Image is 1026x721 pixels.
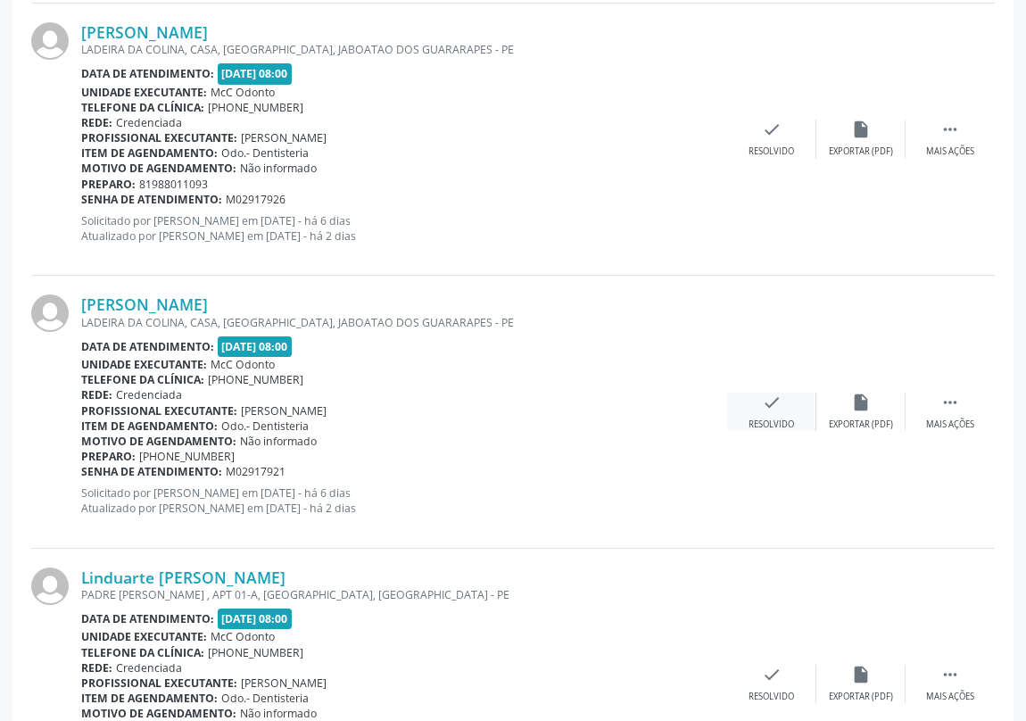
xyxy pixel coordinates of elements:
b: Unidade executante: [81,85,207,100]
img: img [31,568,69,605]
div: Mais ações [926,691,974,703]
span: Odo.- Dentisteria [221,145,309,161]
b: Telefone da clínica: [81,645,204,660]
b: Senha de atendimento: [81,192,222,207]
span: [PHONE_NUMBER] [139,449,235,464]
b: Senha de atendimento: [81,464,222,479]
b: Data de atendimento: [81,611,214,626]
span: M02917926 [226,192,285,207]
b: Item de agendamento: [81,145,218,161]
span: Não informado [240,706,317,721]
p: Solicitado por [PERSON_NAME] em [DATE] - há 6 dias Atualizado por [PERSON_NAME] em [DATE] - há 2 ... [81,485,727,516]
b: Telefone da clínica: [81,372,204,387]
b: Motivo de agendamento: [81,434,236,449]
span: [DATE] 08:00 [218,336,293,357]
div: Mais ações [926,419,974,431]
div: LADEIRA DA COLINA, CASA, [GEOGRAPHIC_DATA], JABOATAO DOS GUARARAPES - PE [81,42,727,57]
img: img [31,294,69,332]
i:  [940,120,960,139]
div: Exportar (PDF) [829,145,893,158]
span: McC Odonto [211,85,275,100]
span: [PERSON_NAME] [241,130,327,145]
div: Mais ações [926,145,974,158]
span: [PERSON_NAME] [241,675,327,691]
span: [PERSON_NAME] [241,403,327,419]
b: Item de agendamento: [81,419,218,434]
span: [DATE] 08:00 [218,63,293,84]
span: [PHONE_NUMBER] [208,372,303,387]
b: Preparo: [81,177,136,192]
b: Data de atendimento: [81,66,214,81]
img: img [31,22,69,60]
i:  [940,393,960,412]
b: Unidade executante: [81,629,207,644]
span: [PHONE_NUMBER] [208,645,303,660]
div: Resolvido [749,419,794,431]
div: Exportar (PDF) [829,419,893,431]
span: 81988011093 [139,177,208,192]
span: Não informado [240,434,317,449]
b: Item de agendamento: [81,691,218,706]
b: Profissional executante: [81,403,237,419]
span: Odo.- Dentisteria [221,691,309,706]
b: Preparo: [81,449,136,464]
b: Profissional executante: [81,130,237,145]
span: Credenciada [116,660,182,675]
div: LADEIRA DA COLINA, CASA, [GEOGRAPHIC_DATA], JABOATAO DOS GUARARAPES - PE [81,315,727,330]
a: [PERSON_NAME] [81,294,208,314]
b: Rede: [81,387,112,402]
b: Profissional executante: [81,675,237,691]
i: insert_drive_file [851,665,871,684]
b: Unidade executante: [81,357,207,372]
div: Resolvido [749,145,794,158]
i: insert_drive_file [851,120,871,139]
b: Rede: [81,115,112,130]
span: [DATE] 08:00 [218,609,293,629]
span: McC Odonto [211,629,275,644]
i:  [940,665,960,684]
i: check [762,665,782,684]
b: Rede: [81,660,112,675]
span: Credenciada [116,387,182,402]
i: check [762,393,782,412]
b: Motivo de agendamento: [81,161,236,176]
i: check [762,120,782,139]
div: Exportar (PDF) [829,691,893,703]
a: Linduarte [PERSON_NAME] [81,568,285,587]
b: Motivo de agendamento: [81,706,236,721]
i: insert_drive_file [851,393,871,412]
div: Resolvido [749,691,794,703]
span: [PHONE_NUMBER] [208,100,303,115]
b: Telefone da clínica: [81,100,204,115]
span: M02917921 [226,464,285,479]
span: Odo.- Dentisteria [221,419,309,434]
div: PADRE [PERSON_NAME] , APT 01-A, [GEOGRAPHIC_DATA], [GEOGRAPHIC_DATA] - PE [81,587,727,602]
b: Data de atendimento: [81,339,214,354]
a: [PERSON_NAME] [81,22,208,42]
span: Credenciada [116,115,182,130]
p: Solicitado por [PERSON_NAME] em [DATE] - há 6 dias Atualizado por [PERSON_NAME] em [DATE] - há 2 ... [81,213,727,244]
span: McC Odonto [211,357,275,372]
span: Não informado [240,161,317,176]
